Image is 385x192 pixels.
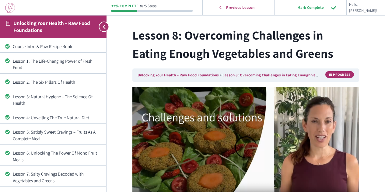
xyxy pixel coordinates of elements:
div: Lesson 3: Natural Hygiene – The Science Of Health [13,93,101,106]
div: Lesson 7: Salty Cravings Decoded with Vegetables and Greens [13,171,101,184]
div: Completed [5,172,10,176]
div: 8/25 Steps [140,4,156,8]
h1: Lesson 8: Overcoming Challenges in Eating Enough Vegetables and Greens [132,26,359,62]
div: Completed [5,44,10,49]
nav: Breadcrumbs [132,68,359,82]
span: Previous Lesson [222,5,258,10]
div: Lesson 2: The Six Pillars Of Health [13,79,101,85]
button: Toggle sidebar navigation [96,15,107,38]
a: Completed Lesson 1: The Life-Changing Power of Fresh Food [5,58,101,71]
a: Lesson 8: Overcoming Challenges in Eating Enough Vegetables and Greens [222,72,351,78]
a: Completed Lesson 4: Unveiling The True Natural Diet [5,114,101,121]
a: Completed Lesson 3: Natural Hygiene – The Science Of Health [5,93,101,106]
div: 32% Complete [111,4,138,8]
div: Completed [5,58,10,63]
input: Mark Complete [281,1,340,14]
a: Completed Lesson 6: Unlocking The Power Of Mono Fruit Meals [5,150,101,163]
div: Lesson 5: Satisfy Sweet Cravings – Fruits As A Complete Meal [13,129,101,142]
div: Lesson 4: Unveiling The True Natural Diet [13,114,101,121]
div: Completed [5,151,10,155]
a: Previous Lesson [204,1,273,14]
a: Unlocking Your Health – Raw Food Foundations [13,20,90,33]
div: Completed [5,79,10,84]
a: Unlocking Your Health – Raw Food Foundations [138,72,219,78]
span: Hello, [PERSON_NAME]! [349,2,377,14]
div: Lesson 6: Unlocking The Power Of Mono Fruit Meals [13,150,101,163]
div: Course Intro & Raw Recipe Book [13,43,101,50]
a: Completed Lesson 2: The Six Pillars Of Health [5,79,101,85]
a: Completed Course Intro & Raw Recipe Book [5,43,101,50]
a: Completed Lesson 7: Salty Cravings Decoded with Vegetables and Greens [5,171,101,184]
div: In Progress [325,71,354,78]
div: Completed [5,130,10,134]
div: Completed [5,115,10,120]
div: Lesson 1: The Life-Changing Power of Fresh Food [13,58,101,71]
div: Completed [5,94,10,99]
a: Completed Lesson 5: Satisfy Sweet Cravings – Fruits As A Complete Meal [5,129,101,142]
